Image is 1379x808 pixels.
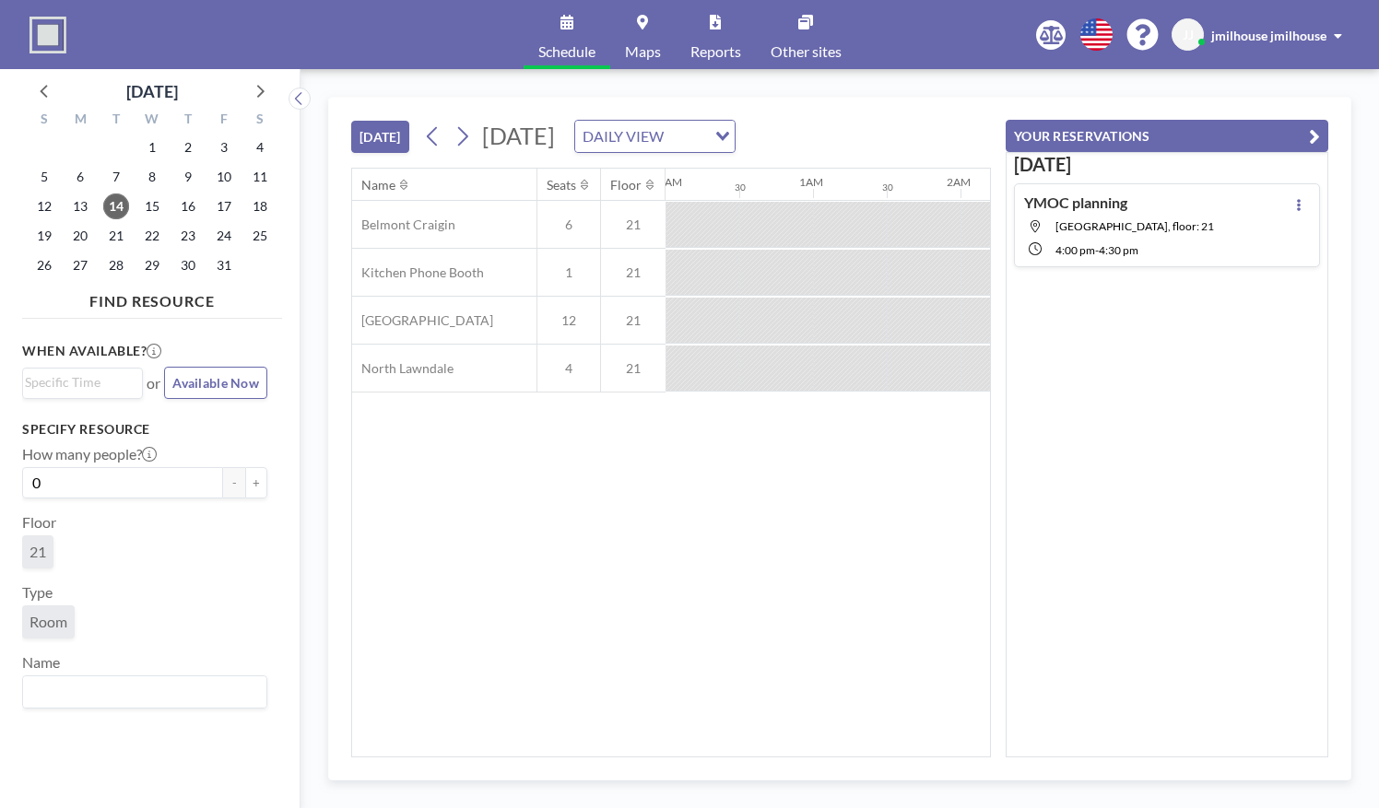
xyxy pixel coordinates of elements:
[22,285,282,310] h4: FIND RESOURCE
[352,360,454,377] span: North Lawndale
[67,252,93,278] span: Monday, October 27, 2025
[601,360,666,377] span: 21
[175,164,201,190] span: Thursday, October 9, 2025
[31,252,57,278] span: Sunday, October 26, 2025
[135,109,171,133] div: W
[103,252,129,278] span: Tuesday, October 28, 2025
[352,312,493,329] span: [GEOGRAPHIC_DATA]
[575,121,735,152] div: Search for option
[175,252,201,278] span: Thursday, October 30, 2025
[242,109,277,133] div: S
[103,223,129,249] span: Tuesday, October 21, 2025
[211,252,237,278] span: Friday, October 31, 2025
[206,109,242,133] div: F
[482,122,555,149] span: [DATE]
[771,44,842,59] span: Other sites
[947,175,971,189] div: 2AM
[352,264,484,281] span: Kitchen Phone Booth
[67,193,93,219] span: Monday, October 13, 2025
[172,375,259,391] span: Available Now
[103,164,129,190] span: Tuesday, October 7, 2025
[669,124,704,148] input: Search for option
[537,217,600,233] span: 6
[1211,28,1326,43] span: jmilhouse jmilhouse
[245,467,267,498] button: +
[67,223,93,249] span: Monday, October 20, 2025
[247,193,273,219] span: Saturday, October 18, 2025
[22,445,157,463] label: How many people?
[175,135,201,160] span: Thursday, October 2, 2025
[211,135,237,160] span: Friday, October 3, 2025
[139,223,165,249] span: Wednesday, October 22, 2025
[175,193,201,219] span: Thursday, October 16, 2025
[31,164,57,190] span: Sunday, October 5, 2025
[1024,193,1127,212] h4: YMOC planning
[352,217,455,233] span: Belmont Craigin
[625,44,661,59] span: Maps
[25,680,256,704] input: Search for option
[579,124,667,148] span: DAILY VIEW
[29,543,46,560] span: 21
[67,164,93,190] span: Monday, October 6, 2025
[22,513,56,532] label: Floor
[103,193,129,219] span: Tuesday, October 14, 2025
[1006,120,1328,152] button: YOUR RESERVATIONS
[351,121,409,153] button: [DATE]
[164,367,267,399] button: Available Now
[147,374,160,392] span: or
[223,467,245,498] button: -
[139,135,165,160] span: Wednesday, October 1, 2025
[247,164,273,190] span: Saturday, October 11, 2025
[22,421,267,438] h3: Specify resource
[22,583,53,602] label: Type
[799,175,823,189] div: 1AM
[175,223,201,249] span: Thursday, October 23, 2025
[139,193,165,219] span: Wednesday, October 15, 2025
[31,193,57,219] span: Sunday, October 12, 2025
[538,44,595,59] span: Schedule
[601,264,666,281] span: 21
[1055,243,1095,257] span: 4:00 PM
[126,78,178,104] div: [DATE]
[25,372,132,392] input: Search for option
[1183,27,1194,43] span: JJ
[690,44,741,59] span: Reports
[735,182,746,193] div: 30
[211,193,237,219] span: Friday, October 17, 2025
[211,223,237,249] span: Friday, October 24, 2025
[652,175,682,189] div: 12AM
[63,109,99,133] div: M
[29,613,67,630] span: Room
[1095,243,1099,257] span: -
[29,17,66,53] img: organization-logo
[139,164,165,190] span: Wednesday, October 8, 2025
[23,676,266,708] div: Search for option
[610,177,642,193] div: Floor
[247,223,273,249] span: Saturday, October 25, 2025
[1055,219,1214,233] span: Little Village, floor: 21
[31,223,57,249] span: Sunday, October 19, 2025
[601,217,666,233] span: 21
[211,164,237,190] span: Friday, October 10, 2025
[361,177,395,193] div: Name
[139,252,165,278] span: Wednesday, October 29, 2025
[601,312,666,329] span: 21
[247,135,273,160] span: Saturday, October 4, 2025
[537,264,600,281] span: 1
[537,312,600,329] span: 12
[22,653,60,672] label: Name
[547,177,576,193] div: Seats
[99,109,135,133] div: T
[23,369,142,396] div: Search for option
[170,109,206,133] div: T
[27,109,63,133] div: S
[537,360,600,377] span: 4
[1014,153,1320,176] h3: [DATE]
[882,182,893,193] div: 30
[1099,243,1138,257] span: 4:30 PM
